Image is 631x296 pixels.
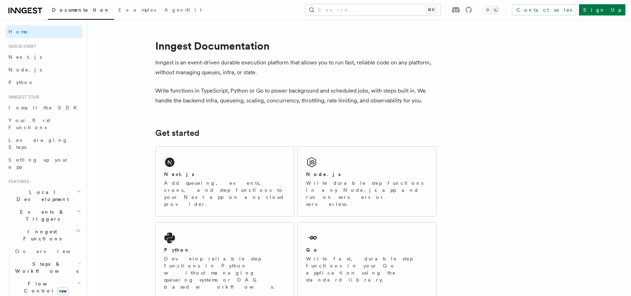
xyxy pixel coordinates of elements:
[12,245,83,258] a: Overview
[6,51,83,63] a: Next.js
[6,25,83,38] a: Home
[8,118,50,130] span: Your first Functions
[6,63,83,76] a: Node.js
[426,6,436,13] kbd: ⌘K
[306,246,319,253] h2: Go
[306,171,341,178] h2: Node.js
[155,146,294,216] a: Next.jsAdd queueing, events, crons, and step functions to your Next app on any cloud provider.
[114,2,160,19] a: Examples
[164,7,202,13] span: AgentKit
[12,280,77,294] span: Flow Control
[12,258,83,277] button: Steps & Workflows
[164,246,190,253] h2: Python
[8,105,81,111] span: Install the SDK
[6,179,29,184] span: Features
[6,225,83,245] button: Inngest Functions
[6,186,83,206] button: Local Development
[52,7,110,13] span: Documentation
[6,44,36,49] span: Quick start
[306,255,428,283] p: Write fast, durable step functions in your Go application using the standard library.
[6,208,77,222] span: Events & Triggers
[6,76,83,89] a: Python
[6,153,83,173] a: Setting up your app
[8,67,42,73] span: Node.js
[8,28,28,35] span: Home
[6,206,83,225] button: Events & Triggers
[164,171,194,178] h2: Next.js
[512,4,576,15] a: Contact sales
[155,86,436,106] p: Write functions in TypeScript, Python or Go to power background and scheduled jobs, with steps bu...
[579,4,625,15] a: Sign Up
[155,58,436,77] p: Inngest is an event-driven durable execution platform that allows you to run fast, reliable code ...
[8,157,69,170] span: Setting up your app
[160,2,206,19] a: AgentKit
[6,114,83,134] a: Your first Functions
[155,39,436,52] h1: Inngest Documentation
[8,80,34,85] span: Python
[164,180,286,208] p: Add queueing, events, crons, and step functions to your Next app on any cloud provider.
[483,6,500,14] button: Toggle dark mode
[6,228,76,242] span: Inngest Functions
[15,248,87,254] span: Overview
[305,4,440,15] button: Search...⌘K
[6,101,83,114] a: Install the SDK
[155,128,199,138] a: Get started
[12,260,78,275] span: Steps & Workflows
[6,94,39,100] span: Inngest tour
[6,134,83,153] a: Leveraging Steps
[118,7,156,13] span: Examples
[306,180,428,208] p: Write durable step functions in any Node.js app and run on servers or serverless.
[8,137,68,150] span: Leveraging Steps
[297,146,436,216] a: Node.jsWrite durable step functions in any Node.js app and run on servers or serverless.
[48,2,114,20] a: Documentation
[57,287,69,295] span: new
[164,255,286,290] p: Develop reliable step functions in Python without managing queueing systems or DAG based workflows.
[6,189,77,203] span: Local Development
[8,54,42,60] span: Next.js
